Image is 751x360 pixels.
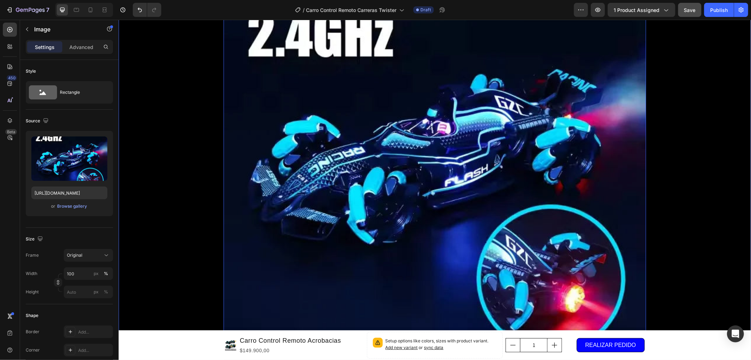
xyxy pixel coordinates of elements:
[26,252,39,258] label: Frame
[387,319,401,332] button: decrement
[64,286,113,298] input: px%
[60,84,103,100] div: Rectangle
[92,288,100,296] button: %
[51,202,56,210] span: or
[26,68,36,74] div: Style
[102,288,110,296] button: px
[57,203,88,210] button: Browse gallery
[94,289,99,295] div: px
[120,327,223,335] div: $149.900,00
[94,270,99,277] div: px
[429,319,443,332] button: increment
[133,3,161,17] div: Undo/Redo
[306,325,325,330] span: sync data
[31,136,107,181] img: preview-image
[678,3,701,17] button: Save
[5,129,17,135] div: Beta
[727,325,744,342] div: Open Intercom Messenger
[306,6,396,14] span: Carro Control Remoto Carreras Twister
[120,316,223,327] h1: Carro Control Remoto Acrobacias
[267,325,299,330] span: Add new variant
[26,329,39,335] div: Border
[104,289,108,295] div: %
[35,43,55,51] p: Settings
[3,3,52,17] button: 7
[46,6,49,14] p: 7
[104,270,108,277] div: %
[26,312,38,319] div: Shape
[26,234,44,244] div: Size
[614,6,659,14] span: 1 product assigned
[26,289,39,295] label: Height
[303,6,305,14] span: /
[67,252,82,258] span: Original
[57,203,87,209] div: Browse gallery
[69,43,93,51] p: Advanced
[26,347,40,353] div: Corner
[64,267,113,280] input: px%
[458,318,526,333] button: REALIZAR PEDIDO
[467,321,517,331] div: REALIZAR PEDIDO
[92,269,100,278] button: %
[684,7,696,13] span: Save
[26,116,50,126] div: Source
[119,20,751,360] iframe: Design area
[64,249,113,262] button: Original
[78,347,111,354] div: Add...
[26,270,37,277] label: Width
[267,318,378,331] p: Setup options like colors, sizes with product variant.
[31,187,107,199] input: https://example.com/image.jpg
[102,269,110,278] button: px
[34,25,94,33] p: Image
[78,329,111,335] div: Add...
[401,319,429,332] input: quantity
[7,75,17,81] div: 450
[608,3,675,17] button: 1 product assigned
[420,7,431,13] span: Draft
[704,3,734,17] button: Publish
[710,6,728,14] div: Publish
[299,325,325,330] span: or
